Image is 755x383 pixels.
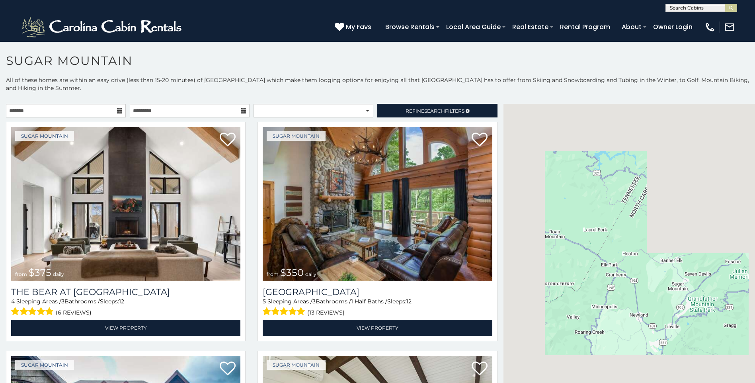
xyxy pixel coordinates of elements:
a: View Property [11,320,240,336]
a: [GEOGRAPHIC_DATA] [263,287,492,297]
img: mail-regular-white.png [724,21,735,33]
a: My Favs [335,22,373,32]
h3: The Bear At Sugar Mountain [11,287,240,297]
a: Add to favorites [220,132,236,149]
span: from [15,271,27,277]
a: Add to favorites [220,361,236,377]
span: 4 [11,298,15,305]
a: The Bear At Sugar Mountain from $375 daily [11,127,240,281]
a: Local Area Guide [442,20,505,34]
a: Sugar Mountain [15,360,74,370]
span: 5 [263,298,266,305]
img: Grouse Moor Lodge [263,127,492,281]
a: Real Estate [508,20,552,34]
a: Grouse Moor Lodge from $350 daily [263,127,492,281]
a: About [618,20,646,34]
span: (13 reviews) [307,307,345,318]
a: Add to favorites [472,132,488,149]
span: Refine Filters [406,108,464,114]
span: 1 Half Baths / [351,298,387,305]
a: Owner Login [649,20,696,34]
a: Rental Program [556,20,614,34]
a: The Bear At [GEOGRAPHIC_DATA] [11,287,240,297]
span: 3 [312,298,316,305]
a: Sugar Mountain [267,131,326,141]
div: Sleeping Areas / Bathrooms / Sleeps: [263,297,492,318]
span: 12 [406,298,412,305]
span: Search [424,108,445,114]
a: Sugar Mountain [15,131,74,141]
a: View Property [263,320,492,336]
span: daily [305,271,316,277]
span: (6 reviews) [56,307,92,318]
span: 12 [119,298,124,305]
span: $350 [280,267,304,278]
a: Sugar Mountain [267,360,326,370]
a: Browse Rentals [381,20,439,34]
span: 3 [61,298,64,305]
a: Add to favorites [472,361,488,377]
a: RefineSearchFilters [377,104,497,117]
h3: Grouse Moor Lodge [263,287,492,297]
span: My Favs [346,22,371,32]
div: Sleeping Areas / Bathrooms / Sleeps: [11,297,240,318]
img: phone-regular-white.png [704,21,716,33]
span: from [267,271,279,277]
span: $375 [29,267,51,278]
span: daily [53,271,64,277]
img: The Bear At Sugar Mountain [11,127,240,281]
img: White-1-2.png [20,15,185,39]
